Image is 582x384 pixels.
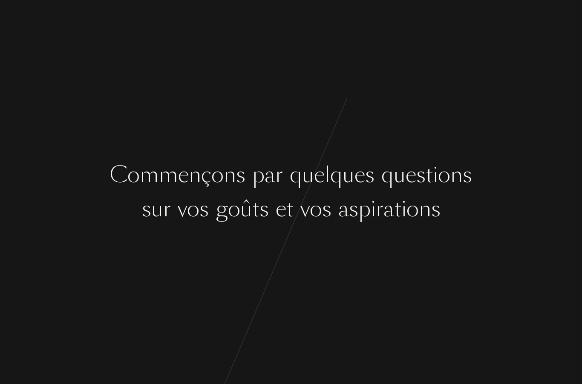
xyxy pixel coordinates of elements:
div: n [189,159,201,191]
div: s [349,193,358,225]
div: ç [201,159,211,191]
div: r [376,193,383,225]
div: t [252,193,259,225]
div: n [450,159,463,191]
div: o [406,193,419,225]
div: o [187,193,199,225]
div: q [330,159,343,191]
div: e [314,159,325,191]
div: t [394,193,401,225]
div: u [302,159,314,191]
div: s [416,159,426,191]
div: o [211,159,224,191]
div: v [300,193,310,225]
div: o [438,159,450,191]
div: e [406,159,416,191]
div: s [322,193,331,225]
div: C [110,159,127,191]
div: u [151,193,163,225]
div: u [343,159,354,191]
div: a [338,193,349,225]
div: i [433,159,438,191]
div: q [381,159,394,191]
div: s [142,193,151,225]
div: a [265,159,275,191]
div: r [275,159,283,191]
div: s [431,193,441,225]
div: g [216,193,228,225]
div: o [310,193,322,225]
div: n [224,159,236,191]
div: m [140,159,159,191]
div: r [163,193,171,225]
div: s [365,159,375,191]
div: û [240,193,252,225]
div: e [178,159,189,191]
div: i [371,193,376,225]
div: o [127,159,140,191]
div: s [199,193,209,225]
div: s [463,159,472,191]
div: n [419,193,431,225]
div: a [383,193,394,225]
div: s [236,159,245,191]
div: e [354,159,365,191]
div: t [426,159,433,191]
div: q [290,159,302,191]
div: s [259,193,269,225]
div: u [394,159,406,191]
div: m [159,159,178,191]
div: o [228,193,240,225]
div: i [401,193,406,225]
div: t [286,193,294,225]
div: p [358,193,371,225]
div: p [252,159,265,191]
div: e [276,193,286,225]
div: v [178,193,187,225]
div: l [325,159,330,191]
